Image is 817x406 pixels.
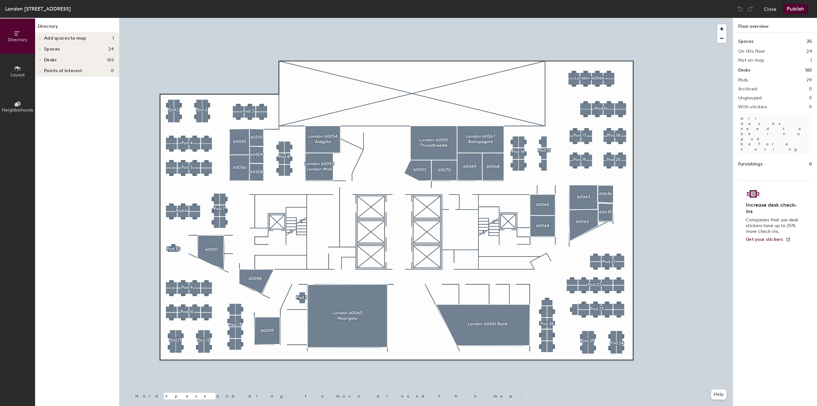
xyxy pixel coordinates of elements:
img: Sticker logo [746,188,761,199]
span: Add spaces to map [44,36,86,41]
img: Undo [737,6,743,12]
div: London [STREET_ADDRESS] [5,5,71,13]
h1: 0 [809,161,812,168]
button: Publish [783,4,808,14]
span: Directory [8,37,27,42]
p: Companies that use desk stickers have up to 25% more check-ins. [746,217,800,234]
span: 165 [107,57,114,63]
img: Redo [747,6,753,12]
span: 1 [112,36,114,41]
span: 24 [108,47,114,52]
h2: On this floor [738,49,765,54]
p: All desks need to be in a pod before saving [738,113,812,154]
h1: 25 [807,38,812,45]
h2: 1 [810,58,812,63]
h1: Spaces [738,38,753,45]
span: 0 [111,68,114,73]
h1: 165 [805,67,812,74]
h1: Floor overview [733,18,817,33]
h2: Pods [738,78,748,83]
span: Spaces [44,47,60,52]
h1: Furnishings [738,161,762,168]
h2: Archived [738,87,757,92]
h2: 24 [806,49,812,54]
button: Help [711,389,726,400]
span: Desks [44,57,56,63]
h4: Increase desk check-ins [746,202,800,215]
span: Neighborhoods [2,107,33,113]
span: Get your stickers [746,237,783,242]
button: Close [764,4,776,14]
a: Get your stickers [746,237,791,242]
h2: 29 [806,78,812,83]
h1: Desks [738,67,750,74]
h1: Directory [35,23,119,33]
span: Points of interest [44,68,82,73]
h2: Not on map [738,58,764,63]
h2: Ungrouped [738,96,762,101]
h2: With stickers [738,104,767,110]
span: Layout [11,72,25,78]
h2: 0 [809,96,812,101]
h2: 0 [809,87,812,92]
h2: 0 [809,104,812,110]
